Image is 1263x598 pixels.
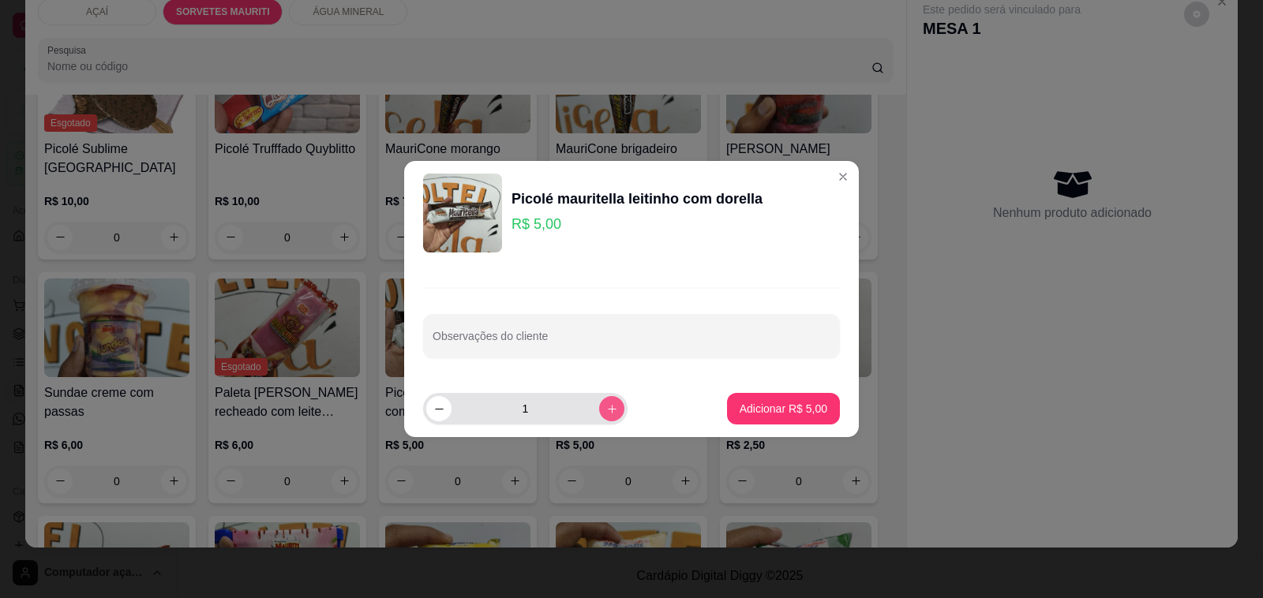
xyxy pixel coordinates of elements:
button: increase-product-quantity [599,396,624,421]
button: Adicionar R$ 5,00 [727,393,840,424]
p: Adicionar R$ 5,00 [740,401,827,417]
p: R$ 5,00 [512,213,763,235]
button: decrease-product-quantity [426,396,452,421]
div: Picolé mauritella leitinho com dorella [512,188,763,210]
button: Close [830,164,856,189]
img: product-image [423,174,502,252]
input: Observações do cliente [433,335,830,350]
